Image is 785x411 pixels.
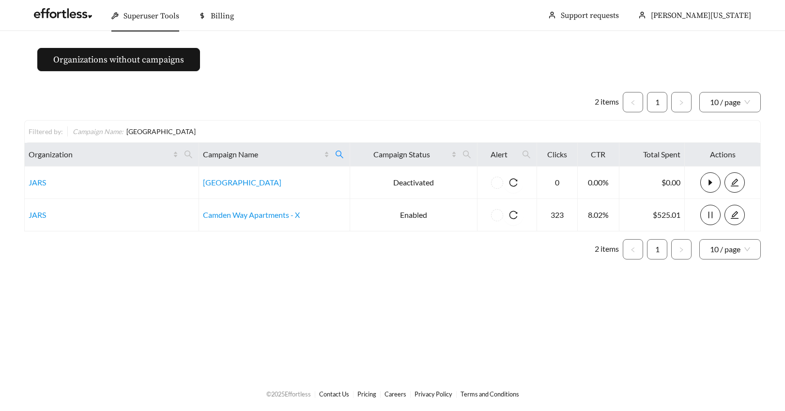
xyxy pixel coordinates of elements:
span: 10 / page [710,92,750,112]
button: edit [724,205,745,225]
a: Camden Way Apartments - X [203,210,300,219]
th: CTR [578,143,619,167]
span: left [630,247,636,253]
li: Previous Page [623,92,643,112]
span: Campaign Name : [73,127,123,136]
span: caret-right [701,178,720,187]
span: search [462,150,471,159]
span: right [678,100,684,106]
td: Deactivated [350,167,477,199]
span: search [335,150,344,159]
td: 8.02% [578,199,619,231]
span: Campaign Name [203,149,322,160]
span: search [180,147,197,162]
span: Campaign Status [354,149,449,160]
td: 0.00% [578,167,619,199]
a: edit [724,178,745,187]
th: Actions [685,143,761,167]
button: caret-right [700,172,721,193]
span: right [678,247,684,253]
span: search [522,150,531,159]
li: 1 [647,239,667,259]
button: left [623,239,643,259]
span: left [630,100,636,106]
button: left [623,92,643,112]
span: Alert [481,149,517,160]
td: 323 [537,199,577,231]
span: 10 / page [710,240,750,259]
span: [PERSON_NAME][US_STATE] [651,11,751,20]
button: right [671,92,692,112]
a: [GEOGRAPHIC_DATA] [203,178,281,187]
a: Careers [385,390,406,398]
span: search [331,147,348,162]
td: 0 [537,167,577,199]
span: Organizations without campaigns [53,53,184,66]
a: Terms and Conditions [461,390,519,398]
a: edit [724,210,745,219]
button: edit [724,172,745,193]
button: reload [503,172,523,193]
a: Privacy Policy [415,390,452,398]
th: Clicks [537,143,577,167]
li: 2 items [595,239,619,259]
span: © 2025 Effortless [266,390,311,398]
div: Filtered by: [29,126,67,137]
span: search [518,147,535,162]
a: Support requests [561,11,619,20]
button: reload [503,205,523,225]
a: JARS [29,210,46,219]
td: $525.01 [619,199,685,231]
span: edit [725,211,744,219]
span: [GEOGRAPHIC_DATA] [126,127,196,136]
span: edit [725,178,744,187]
li: Next Page [671,92,692,112]
a: Pricing [357,390,376,398]
span: reload [503,178,523,187]
li: Next Page [671,239,692,259]
li: 2 items [595,92,619,112]
button: Organizations without campaigns [37,48,200,71]
button: pause [700,205,721,225]
a: Contact Us [319,390,349,398]
a: 1 [647,240,667,259]
span: Organization [29,149,171,160]
button: right [671,239,692,259]
th: Total Spent [619,143,685,167]
td: $0.00 [619,167,685,199]
span: Superuser Tools [123,11,179,21]
div: Page Size [699,239,761,259]
span: search [459,147,475,162]
span: Billing [211,11,234,21]
span: search [184,150,193,159]
div: Page Size [699,92,761,112]
a: 1 [647,92,667,112]
li: Previous Page [623,239,643,259]
a: JARS [29,178,46,187]
span: reload [503,211,523,219]
td: Enabled [350,199,477,231]
span: pause [701,211,720,219]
